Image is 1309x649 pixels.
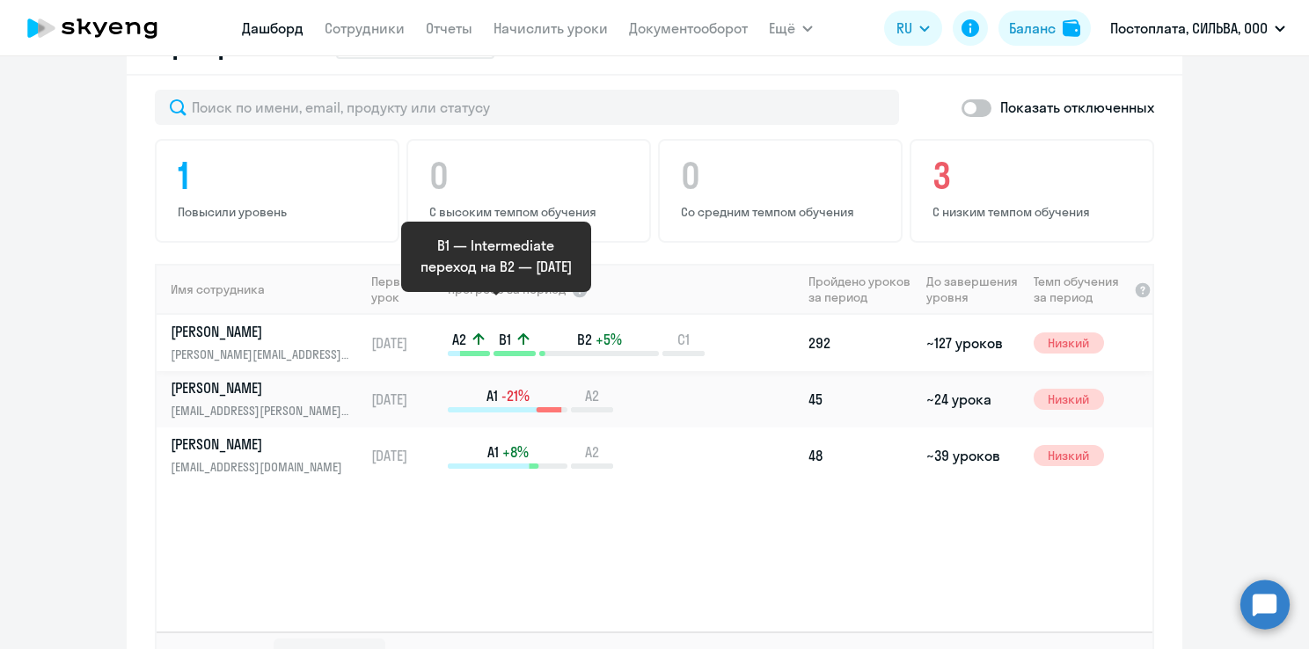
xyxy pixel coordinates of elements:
span: -21% [501,386,530,405]
span: +8% [502,442,529,462]
td: ~24 урока [919,371,1026,427]
a: [PERSON_NAME][EMAIL_ADDRESS][DOMAIN_NAME] [171,434,363,477]
span: B1 [499,330,511,349]
span: B2 [577,330,592,349]
a: Начислить уроки [494,19,608,37]
span: Ещё [769,18,795,39]
th: Первый урок [364,264,446,315]
p: [EMAIL_ADDRESS][DOMAIN_NAME] [171,457,352,477]
img: balance [1063,19,1080,37]
p: переход на B2 — [DATE] [420,256,572,277]
span: A2 [585,386,599,405]
p: B1 — Intermediate [420,235,572,256]
span: Низкий [1034,445,1104,466]
td: 48 [801,427,919,484]
th: Пройдено уроков за период [801,264,919,315]
p: Постоплата, СИЛЬВА, ООО [1110,18,1268,39]
p: [PERSON_NAME] [171,378,352,397]
button: Постоплата, СИЛЬВА, ООО [1101,7,1294,49]
span: A1 [487,442,499,462]
p: С низким темпом обучения [932,204,1137,220]
a: Дашборд [242,19,303,37]
p: Повысили уровень [178,204,382,220]
button: Ещё [769,11,813,46]
a: Отчеты [426,19,472,37]
a: [PERSON_NAME][PERSON_NAME][EMAIL_ADDRESS][DOMAIN_NAME] [171,322,363,364]
td: [DATE] [364,427,446,484]
span: C1 [677,330,690,349]
span: A1 [486,386,498,405]
td: [DATE] [364,315,446,371]
input: Поиск по имени, email, продукту или статусу [155,90,899,125]
p: [EMAIL_ADDRESS][PERSON_NAME][DOMAIN_NAME] [171,401,352,420]
span: Низкий [1034,389,1104,410]
td: [DATE] [364,371,446,427]
button: RU [884,11,942,46]
span: Низкий [1034,332,1104,354]
td: ~39 уроков [919,427,1026,484]
a: [PERSON_NAME][EMAIL_ADDRESS][PERSON_NAME][DOMAIN_NAME] [171,378,363,420]
th: Имя сотрудника [157,264,364,315]
a: Сотрудники [325,19,405,37]
button: Балансbalance [998,11,1091,46]
div: Баланс [1009,18,1056,39]
span: A2 [452,330,466,349]
td: ~127 уроков [919,315,1026,371]
td: 45 [801,371,919,427]
h4: 3 [932,155,1137,197]
p: Показать отключенных [1000,97,1154,118]
span: RU [896,18,912,39]
td: 292 [801,315,919,371]
th: До завершения уровня [919,264,1026,315]
h4: 1 [178,155,382,197]
a: Документооборот [629,19,748,37]
span: Темп обучения за период [1034,273,1129,305]
p: [PERSON_NAME] [171,434,352,454]
span: A2 [585,442,599,462]
p: [PERSON_NAME][EMAIL_ADDRESS][DOMAIN_NAME] [171,345,352,364]
p: [PERSON_NAME] [171,322,352,341]
span: +5% [596,330,622,349]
